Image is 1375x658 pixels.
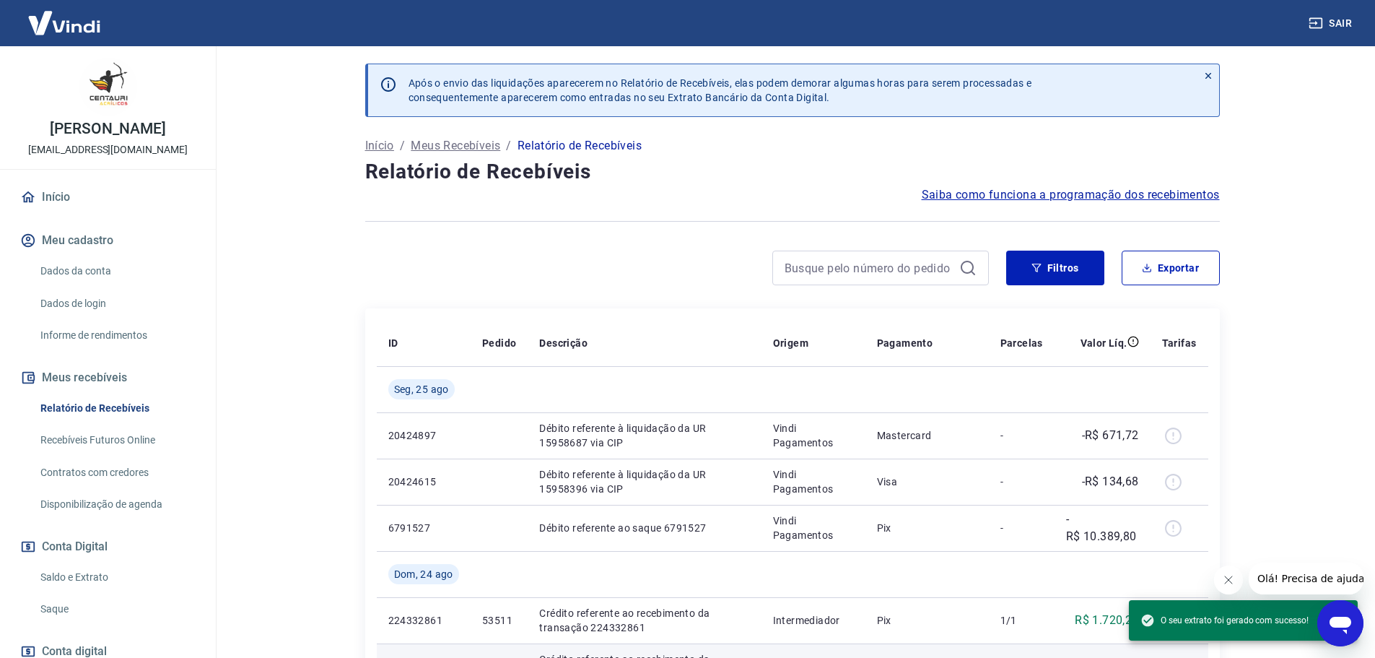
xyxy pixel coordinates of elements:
[1317,600,1363,646] iframe: Botão para abrir a janela de mensagens
[1006,251,1104,285] button: Filtros
[539,521,749,535] p: Débito referente ao saque 6791527
[365,157,1220,186] h4: Relatório de Recebíveis
[388,428,459,443] p: 20424897
[17,225,198,256] button: Meu cadastro
[482,613,516,628] p: 53511
[773,421,854,450] p: Vindi Pagamentos
[1000,521,1043,535] p: -
[400,137,405,155] p: /
[1000,336,1043,350] p: Parcelas
[388,613,459,628] p: 224332861
[394,382,449,397] span: Seg, 25 ago
[539,606,749,635] p: Crédito referente ao recebimento da transação 224332861
[539,421,749,450] p: Débito referente à liquidação da UR 15958687 via CIP
[1306,10,1358,37] button: Sair
[35,563,198,592] a: Saldo e Extrato
[877,336,933,350] p: Pagamento
[1249,563,1363,594] iframe: Mensagem da empresa
[785,257,953,279] input: Busque pelo número do pedido
[482,336,516,350] p: Pedido
[1075,612,1138,629] p: R$ 1.720,29
[409,76,1032,105] p: Após o envio das liquidações aparecerem no Relatório de Recebíveis, elas podem demorar algumas ho...
[1066,511,1139,545] p: -R$ 10.389,80
[35,256,198,286] a: Dados da conta
[35,321,198,350] a: Informe de rendimentos
[411,137,500,155] a: Meus Recebíveis
[1082,427,1139,444] p: -R$ 671,72
[9,10,121,22] span: Olá! Precisa de ajuda?
[773,514,854,542] p: Vindi Pagamentos
[50,121,165,137] p: [PERSON_NAME]
[1081,336,1127,350] p: Valor Líq.
[1000,475,1043,489] p: -
[17,1,111,45] img: Vindi
[1000,428,1043,443] p: -
[35,394,198,423] a: Relatório de Recebíveis
[773,336,808,350] p: Origem
[922,186,1220,204] a: Saiba como funciona a programação dos recebimentos
[539,336,588,350] p: Descrição
[35,458,198,488] a: Contratos com credores
[539,467,749,496] p: Débito referente à liquidação da UR 15958396 via CIP
[388,336,398,350] p: ID
[35,594,198,624] a: Saque
[28,142,188,157] p: [EMAIL_ADDRESS][DOMAIN_NAME]
[17,181,198,213] a: Início
[773,467,854,496] p: Vindi Pagamentos
[877,475,977,489] p: Visa
[1162,336,1197,350] p: Tarifas
[877,521,977,535] p: Pix
[17,531,198,563] button: Conta Digital
[17,362,198,394] button: Meus recebíveis
[35,490,198,519] a: Disponibilização de agenda
[1082,473,1139,490] p: -R$ 134,68
[877,428,977,443] p: Mastercard
[506,137,511,155] p: /
[35,289,198,319] a: Dados de login
[518,137,642,155] p: Relatório de Recebíveis
[35,425,198,455] a: Recebíveis Futuros Online
[877,613,977,628] p: Pix
[1000,613,1043,628] p: 1/1
[388,475,459,489] p: 20424615
[773,613,854,628] p: Intermediador
[394,567,453,581] span: Dom, 24 ago
[365,137,394,155] a: Início
[1214,566,1243,594] iframe: Fechar mensagem
[1122,251,1220,285] button: Exportar
[388,521,459,535] p: 6791527
[79,58,137,116] img: dd6b44d6-53e7-4c2f-acc0-25087f8ca7ac.jpeg
[1140,613,1309,628] span: O seu extrato foi gerado com sucesso!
